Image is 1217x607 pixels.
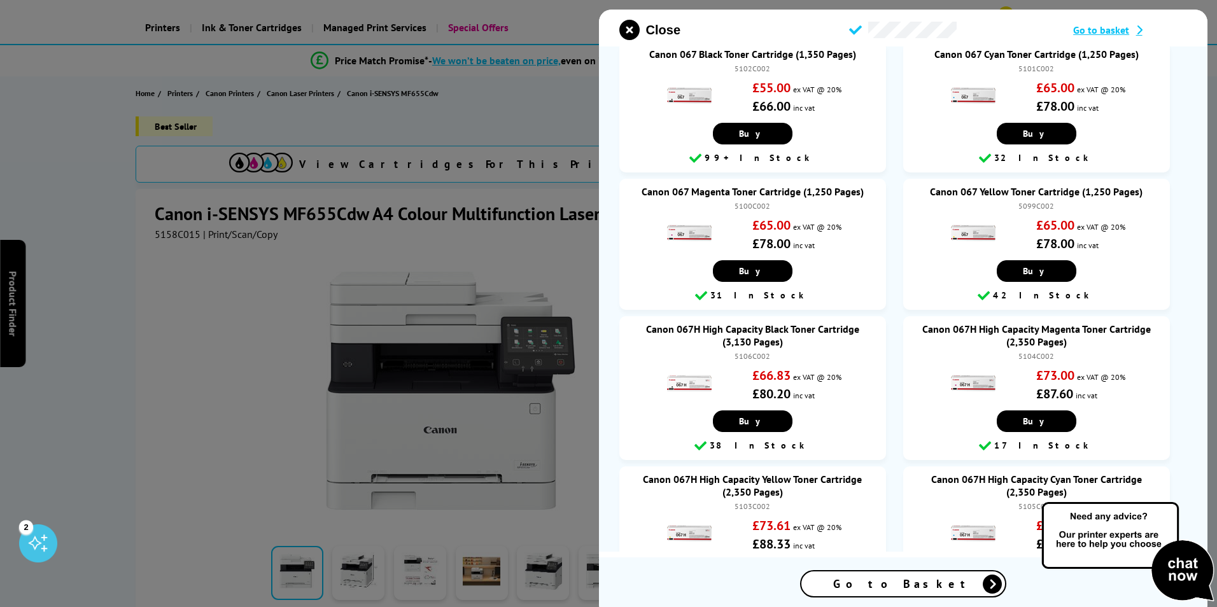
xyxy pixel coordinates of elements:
span: inc vat [794,391,815,400]
div: 32 In Stock [910,151,1164,166]
span: Close [646,23,680,38]
strong: £80.20 [753,386,791,402]
span: Buy [739,415,766,427]
strong: £73.71 [1037,517,1075,534]
div: 5106C002 [632,351,873,361]
strong: £78.00 [753,235,791,252]
span: ex VAT @ 20% [794,372,842,382]
div: 5102C002 [632,64,873,73]
span: Buy [739,128,766,139]
a: Canon 067 Cyan Toner Cartridge (1,250 Pages) [934,48,1139,60]
span: inc vat [794,541,815,550]
a: Canon 067 Black Toner Cartridge (1,350 Pages) [649,48,856,60]
strong: £66.00 [753,98,791,115]
button: close modal [619,20,680,40]
strong: £73.00 [1037,367,1075,384]
div: 2 [19,520,33,534]
span: Go to basket [1074,24,1130,36]
div: 42 In Stock [910,288,1164,303]
img: Canon 067H High Capacity Cyan Toner Cartridge (2,350 Pages) [951,511,995,555]
span: inc vat [794,103,815,113]
strong: £66.83 [753,367,791,384]
span: ex VAT @ 20% [794,222,842,232]
strong: £78.00 [1037,235,1075,252]
strong: £88.45 [1037,536,1075,552]
div: 5099C002 [916,201,1157,211]
a: Canon 067H High Capacity Cyan Toner Cartridge (2,350 Pages) [931,473,1142,498]
img: Canon 067H High Capacity Yellow Toner Cartridge (2,350 Pages) [667,511,712,555]
img: Canon 067H High Capacity Black Toner Cartridge (3,130 Pages) [667,361,712,405]
span: Buy [1023,415,1050,427]
a: Canon 067H High Capacity Yellow Toner Cartridge (2,350 Pages) [644,473,862,498]
div: 99+ In Stock [626,151,880,166]
img: Canon 067 Cyan Toner Cartridge (1,250 Pages) [951,73,995,118]
span: Buy [1023,265,1050,277]
div: 17 In Stock [910,438,1164,454]
span: Buy [1023,128,1050,139]
strong: £88.33 [753,536,791,552]
a: Canon 067H High Capacity Black Toner Cartridge (3,130 Pages) [646,323,859,348]
strong: £73.61 [753,517,791,534]
strong: £65.00 [753,217,791,234]
strong: £87.60 [1037,386,1074,402]
div: 5101C002 [916,64,1157,73]
a: Canon 067 Yellow Toner Cartridge (1,250 Pages) [931,185,1143,198]
span: inc vat [1078,103,1099,113]
span: ex VAT @ 20% [1078,85,1126,94]
span: inc vat [1076,391,1098,400]
img: Canon 067 Yellow Toner Cartridge (1,250 Pages) [951,211,995,255]
div: 5105C002 [916,501,1157,511]
a: Go to Basket [800,570,1006,597]
div: 5103C002 [632,501,873,511]
strong: £65.00 [1037,217,1075,234]
div: 5100C002 [632,201,873,211]
span: inc vat [1078,241,1099,250]
strong: £55.00 [753,80,791,96]
img: Canon 067H High Capacity Magenta Toner Cartridge (2,350 Pages) [951,361,995,405]
div: 5104C002 [916,351,1157,361]
strong: £65.00 [1037,80,1075,96]
a: Canon 067 Magenta Toner Cartridge (1,250 Pages) [642,185,864,198]
div: 31 In Stock [626,288,880,303]
span: Buy [739,265,766,277]
img: Open Live Chat window [1039,500,1217,604]
span: ex VAT @ 20% [794,85,842,94]
a: Go to basket [1074,24,1187,36]
strong: £78.00 [1037,98,1075,115]
span: Go to Basket [833,576,973,591]
span: ex VAT @ 20% [1078,222,1126,232]
a: Canon 067H High Capacity Magenta Toner Cartridge (2,350 Pages) [922,323,1151,348]
div: 38 In Stock [626,438,880,454]
img: Canon 067 Magenta Toner Cartridge (1,250 Pages) [667,211,712,255]
span: ex VAT @ 20% [1078,372,1126,382]
span: inc vat [794,241,815,250]
span: ex VAT @ 20% [794,522,842,532]
img: Canon 067 Black Toner Cartridge (1,350 Pages) [667,73,712,118]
